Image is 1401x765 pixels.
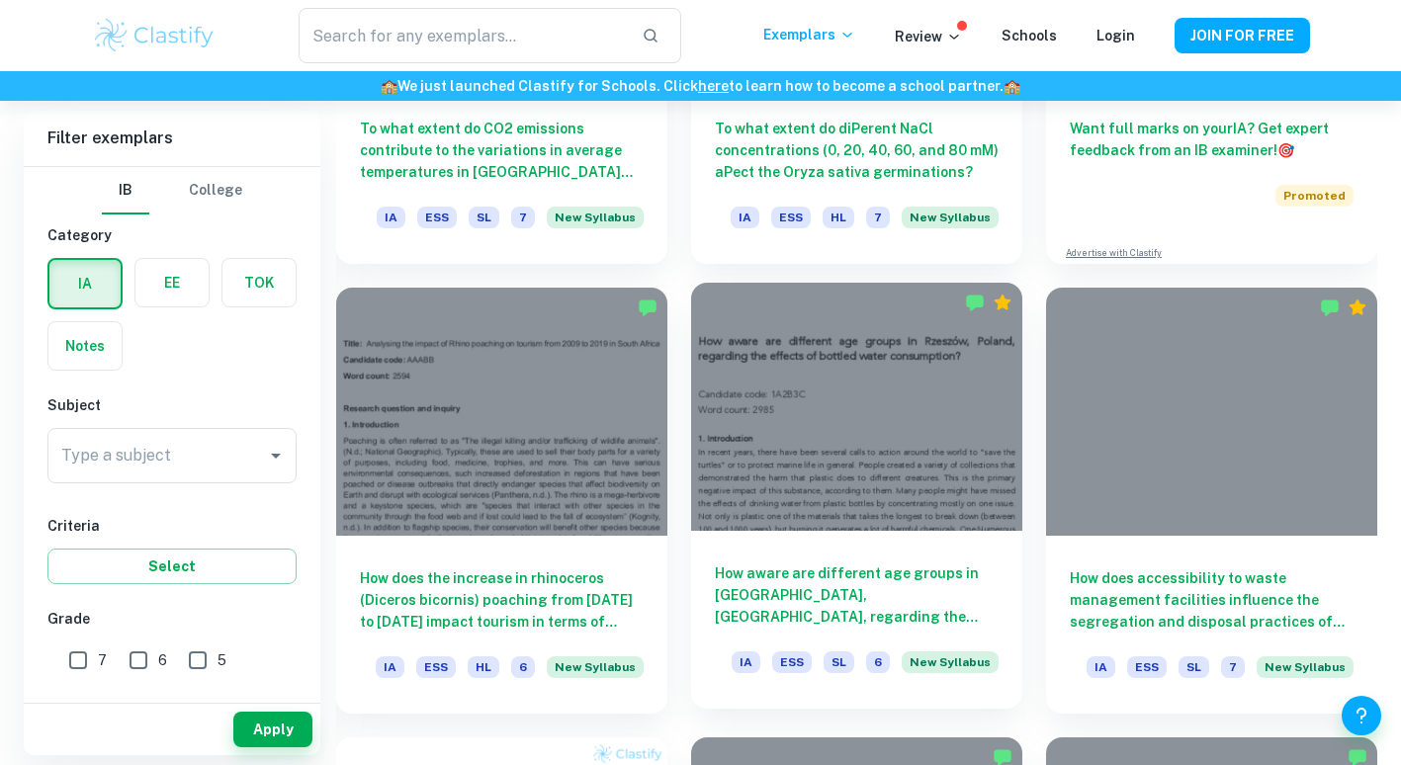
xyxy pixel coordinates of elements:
[377,207,405,228] span: IA
[1070,118,1354,161] h6: Want full marks on your IA ? Get expert feedback from an IB examiner!
[698,78,729,94] a: here
[638,297,657,317] img: Marked
[772,651,812,673] span: ESS
[92,16,218,55] img: Clastify logo
[511,207,535,228] span: 7
[1348,297,1367,317] div: Premium
[417,207,457,228] span: ESS
[902,207,999,228] span: New Syllabus
[824,651,854,673] span: SL
[47,549,297,584] button: Select
[47,515,297,537] h6: Criteria
[233,712,312,747] button: Apply
[732,651,760,673] span: IA
[902,207,999,240] div: Starting from the May 2026 session, the ESS IA requirements have changed. We created this exempla...
[299,8,625,63] input: Search for any exemplars...
[4,75,1397,97] h6: We just launched Clastify for Schools. Click to learn how to become a school partner.
[547,656,644,678] span: New Syllabus
[360,567,644,633] h6: How does the increase in rhinoceros (Diceros bicornis) poaching from [DATE] to [DATE] impact tour...
[47,224,297,246] h6: Category
[1277,142,1294,158] span: 🎯
[1257,656,1354,690] div: Starting from the May 2026 session, the ESS IA requirements have changed. We created this exempla...
[1046,288,1377,714] a: How does accessibility to waste management facilities influence the segregation and disposal prac...
[468,656,499,678] span: HL
[1175,18,1310,53] button: JOIN FOR FREE
[47,394,297,416] h6: Subject
[823,207,854,228] span: HL
[469,207,499,228] span: SL
[98,649,107,671] span: 7
[189,167,242,214] button: College
[376,656,404,678] span: IA
[336,288,667,714] a: How does the increase in rhinoceros (Diceros bicornis) poaching from [DATE] to [DATE] impact tour...
[715,118,999,183] h6: To what extent do diPerent NaCl concentrations (0, 20, 40, 60, and 80 mM) aPect the Oryza sativa ...
[866,207,890,228] span: 7
[547,656,644,690] div: Starting from the May 2026 session, the ESS IA requirements have changed. We created this exempla...
[1066,246,1162,260] a: Advertise with Clastify
[1002,28,1057,43] a: Schools
[771,207,811,228] span: ESS
[1004,78,1020,94] span: 🏫
[547,207,644,228] span: New Syllabus
[47,608,297,630] h6: Grade
[902,651,999,673] span: New Syllabus
[222,259,296,306] button: TOK
[1127,656,1167,678] span: ESS
[24,111,320,166] h6: Filter exemplars
[715,562,999,628] h6: How aware are different age groups in [GEOGRAPHIC_DATA], [GEOGRAPHIC_DATA], regarding the effects...
[158,649,167,671] span: 6
[102,167,149,214] button: IB
[902,651,999,685] div: Starting from the May 2026 session, the ESS IA requirements have changed. We created this exempla...
[731,207,759,228] span: IA
[262,442,290,469] button: Open
[360,118,644,183] h6: To what extent do CO2 emissions contribute to the variations in average temperatures in [GEOGRAPH...
[547,207,644,240] div: Starting from the May 2026 session, the ESS IA requirements have changed. We created this exempla...
[1257,656,1354,678] span: New Syllabus
[993,293,1012,312] div: Premium
[1320,297,1340,317] img: Marked
[1096,28,1135,43] a: Login
[691,288,1022,714] a: How aware are different age groups in [GEOGRAPHIC_DATA], [GEOGRAPHIC_DATA], regarding the effects...
[1087,656,1115,678] span: IA
[48,322,122,370] button: Notes
[965,293,985,312] img: Marked
[895,26,962,47] p: Review
[102,167,242,214] div: Filter type choice
[49,260,121,307] button: IA
[763,24,855,45] p: Exemplars
[135,259,209,306] button: EE
[866,651,890,673] span: 6
[1275,185,1354,207] span: Promoted
[218,649,226,671] span: 5
[1221,656,1245,678] span: 7
[1342,696,1381,735] button: Help and Feedback
[1179,656,1209,678] span: SL
[511,656,535,678] span: 6
[416,656,456,678] span: ESS
[1070,567,1354,633] h6: How does accessibility to waste management facilities influence the segregation and disposal prac...
[381,78,397,94] span: 🏫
